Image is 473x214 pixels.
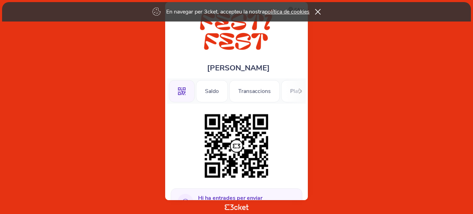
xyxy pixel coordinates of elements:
[201,111,272,181] img: 495060156f3f494e80a09a66a2067c95.png
[265,8,310,16] a: política de cookies
[196,87,228,94] a: Saldo
[207,63,270,73] span: [PERSON_NAME]
[229,87,280,94] a: Transaccions
[166,8,310,16] p: En navegar per 3cket, accepteu la nostra
[198,194,278,209] span: Envia'ls abans de l'esdeveniment
[229,80,280,102] div: Transaccions
[198,194,262,202] b: Hi ha entrades per enviar
[281,80,311,102] div: Plats
[196,80,228,102] div: Saldo
[281,87,311,94] a: Plats
[180,9,293,52] img: FESTÍ FEST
